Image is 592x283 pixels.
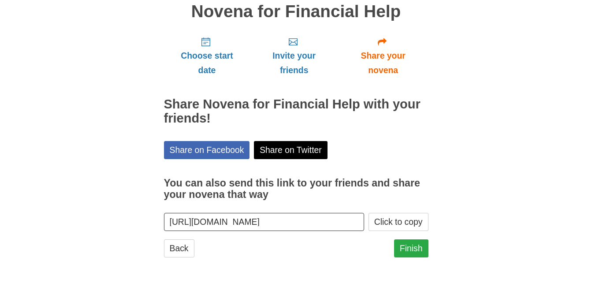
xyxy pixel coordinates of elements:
a: Share your novena [338,30,428,82]
span: Share your novena [347,48,420,78]
a: Choose start date [164,30,250,82]
span: Invite your friends [259,48,329,78]
a: Share on Twitter [254,141,328,159]
a: Back [164,239,194,257]
a: Invite your friends [250,30,338,82]
h3: You can also send this link to your friends and share your novena that way [164,178,428,200]
button: Click to copy [369,213,428,231]
h1: Novena for Financial Help [164,2,428,21]
span: Choose start date [173,48,242,78]
a: Share on Facebook [164,141,250,159]
h2: Share Novena for Financial Help with your friends! [164,97,428,126]
a: Finish [394,239,428,257]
